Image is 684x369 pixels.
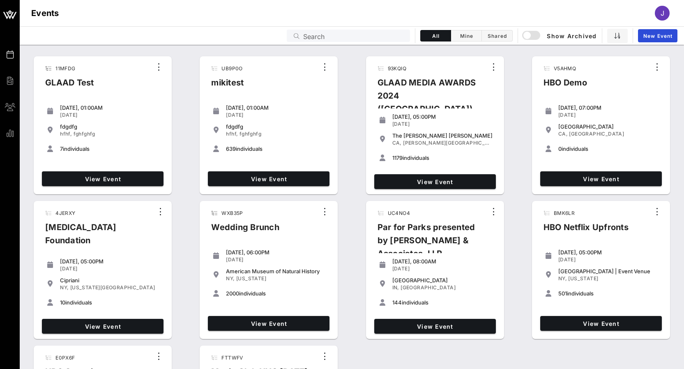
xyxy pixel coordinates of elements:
[226,268,326,274] div: American Museum of Natural History
[39,76,101,96] div: GLAAD Test
[60,145,63,152] span: 7
[540,316,662,331] a: View Event
[643,33,672,39] span: New Event
[392,132,493,139] div: The [PERSON_NAME] [PERSON_NAME]
[392,140,402,146] span: CA,
[638,29,677,42] a: New Event
[236,275,266,281] span: [US_STATE]
[558,145,562,152] span: 0
[392,121,493,127] div: [DATE]
[42,319,164,334] a: View Event
[226,145,236,152] span: 639
[60,131,72,137] span: hfhf,
[45,175,160,182] span: View Event
[371,221,487,267] div: Par for Parks presented by [PERSON_NAME] & Associates, LLP
[378,178,493,185] span: View Event
[392,299,402,306] span: 144
[544,175,659,182] span: View Event
[74,131,95,137] span: fghfghfg
[451,30,482,42] button: Mine
[205,221,286,240] div: Wedding Brunch
[388,65,406,71] span: 93KQIQ
[211,175,326,182] span: View Event
[208,171,329,186] a: View Event
[558,112,659,118] div: [DATE]
[221,65,242,71] span: UB9P0O
[60,265,160,272] div: [DATE]
[226,290,326,297] div: individuals
[221,355,243,361] span: FTTWFV
[226,249,326,256] div: [DATE], 06:00PM
[392,258,493,265] div: [DATE], 08:00AM
[39,221,154,254] div: [MEDICAL_DATA] Foundation
[558,249,659,256] div: [DATE], 05:00PM
[60,277,160,284] div: Cipriani
[558,104,659,111] div: [DATE], 07:00PM
[378,323,493,330] span: View Event
[226,123,326,130] div: fdgdfg
[221,210,243,216] span: WXB35P
[523,31,597,41] span: Show Archived
[558,275,567,281] span: NY,
[569,131,624,137] span: [GEOGRAPHIC_DATA]
[392,284,399,291] span: IN,
[42,171,164,186] a: View Event
[60,112,160,118] div: [DATE]
[558,145,659,152] div: individuals
[403,140,501,146] span: [PERSON_NAME][GEOGRAPHIC_DATA]
[537,221,635,240] div: HBO Netflix Upfronts
[420,30,451,42] button: All
[55,65,75,71] span: 11MFDG
[60,299,65,306] span: 10
[60,145,160,152] div: individuals
[558,256,659,263] div: [DATE]
[392,155,493,161] div: individuals
[554,65,576,71] span: V5AHMQ
[568,275,598,281] span: [US_STATE]
[661,9,664,17] span: J
[226,290,239,297] span: 2000
[226,131,238,137] span: hfhf,
[240,131,261,137] span: fghfghfg
[226,275,235,281] span: NY,
[540,171,662,186] a: View Event
[205,76,250,96] div: mikitest
[655,6,670,21] div: J
[554,210,575,216] span: BMK6LR
[426,33,446,39] span: All
[226,256,326,263] div: [DATE]
[401,284,456,291] span: [GEOGRAPHIC_DATA]
[226,145,326,152] div: individuals
[60,123,160,130] div: fdgdfg
[392,113,493,120] div: [DATE], 05:00PM
[60,284,69,291] span: NY,
[70,284,155,291] span: [US_STATE][GEOGRAPHIC_DATA]
[60,258,160,265] div: [DATE], 05:00PM
[374,174,496,189] a: View Event
[558,123,659,130] div: [GEOGRAPHIC_DATA]
[487,33,507,39] span: Shared
[45,323,160,330] span: View Event
[226,112,326,118] div: [DATE]
[55,355,75,361] span: E0PX6F
[60,104,160,111] div: [DATE], 01:00AM
[374,319,496,334] a: View Event
[226,104,326,111] div: [DATE], 01:00AM
[211,320,326,327] span: View Event
[55,210,75,216] span: 4JERXY
[558,131,568,137] span: CA,
[523,28,597,43] button: Show Archived
[388,210,410,216] span: UC4NO4
[31,7,59,20] h1: Events
[558,290,659,297] div: individuals
[208,316,329,331] a: View Event
[558,268,659,274] div: [GEOGRAPHIC_DATA] | Event Venue
[544,320,659,327] span: View Event
[60,299,160,306] div: individuals
[392,299,493,306] div: individuals
[456,33,477,39] span: Mine
[392,277,493,284] div: [GEOGRAPHIC_DATA]
[371,76,487,122] div: GLAAD MEDIA AWARDS 2024 ([GEOGRAPHIC_DATA])
[392,155,403,161] span: 1179
[392,265,493,272] div: [DATE]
